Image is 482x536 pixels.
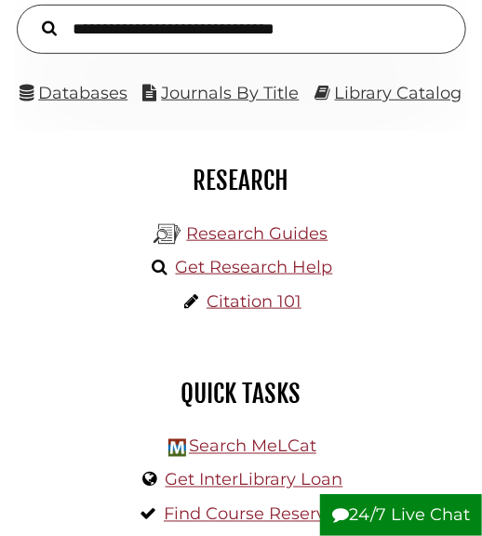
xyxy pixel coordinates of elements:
a: Get InterLibrary Loan [166,470,343,490]
button: Search [33,16,66,39]
a: Get Research Help [176,257,333,277]
h2: Research [28,165,454,196]
a: Search MeLCat [189,436,316,457]
a: Find Course Reserves [164,504,344,525]
a: Journals By Title [162,83,300,103]
i: Search [42,20,57,37]
h2: Quick Tasks [28,378,454,409]
a: Citation 101 [207,291,301,312]
a: Library Catalog [335,83,462,103]
img: Hekman Library Logo [154,221,181,248]
a: Research Guides [186,223,328,244]
img: Hekman Library Logo [168,439,186,457]
a: Databases [20,83,127,103]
